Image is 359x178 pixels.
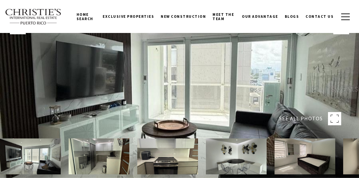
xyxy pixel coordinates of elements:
[275,138,335,174] img: 4633 ave isla verde CONDOMINIO CASTILLO DEL MAR
[239,8,281,25] a: Our Advantage
[209,6,239,27] a: Meet the Team
[306,14,334,19] span: Contact Us
[279,114,323,123] span: SEE ALL PHOTOS
[285,14,299,19] span: Blogs
[242,14,278,19] span: Our Advantage
[73,6,100,27] a: Home Search
[5,9,62,24] img: Christie's International Real Estate text transparent background
[206,138,267,174] img: 4633 ave isla verde CONDOMINIO CASTILLO DEL MAR
[281,8,303,25] a: Blogs
[137,138,198,174] img: 4633 ave isla verde CONDOMINIO CASTILLO DEL MAR
[99,8,157,25] a: Exclusive Properties
[103,14,154,19] span: Exclusive Properties
[69,138,129,174] img: 4633 ave isla verde CONDOMINIO CASTILLO DEL MAR
[157,8,209,25] a: New Construction
[161,14,206,19] span: New Construction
